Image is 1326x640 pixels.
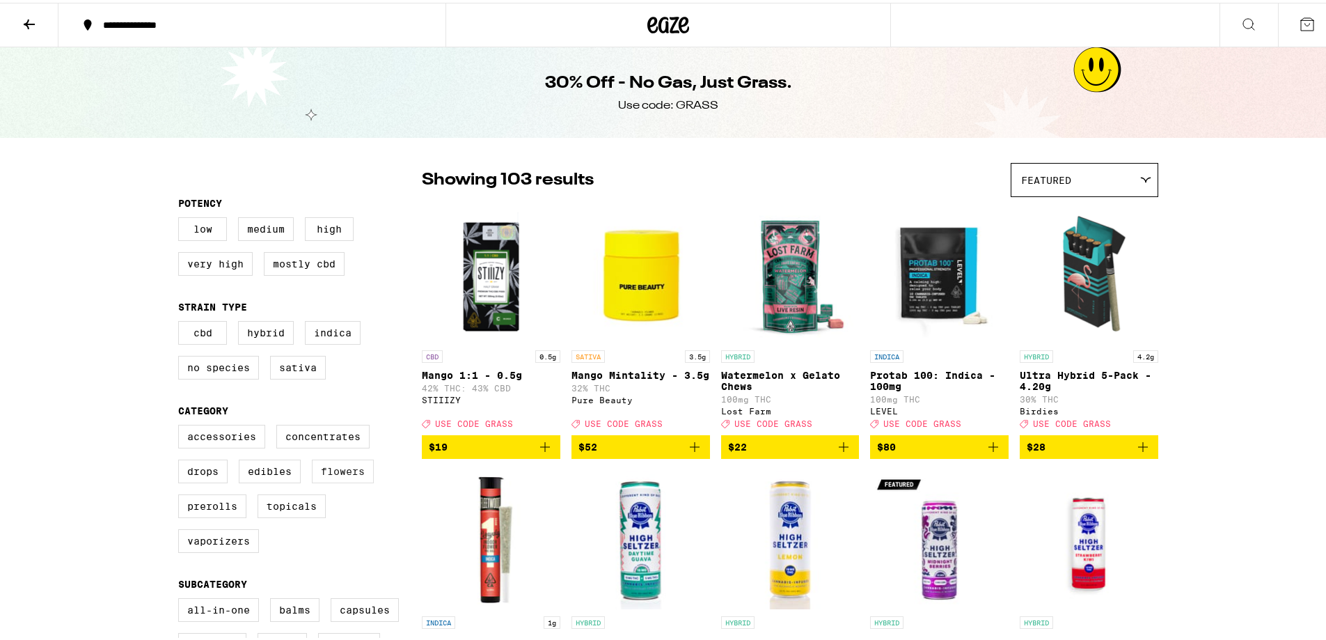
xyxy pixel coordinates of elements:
button: Add to bag [1020,432,1158,456]
div: Lost Farm [721,404,860,413]
img: STIIIZY - Mango 1:1 - 0.5g [422,201,560,341]
label: High [305,214,354,238]
span: $28 [1027,439,1045,450]
label: Hybrid [238,318,294,342]
p: Showing 103 results [422,166,594,189]
label: Very High [178,249,253,273]
label: All-In-One [178,595,259,619]
img: Lost Farm - Watermelon x Gelato Chews [721,201,860,341]
img: Pabst Labs - Midnight Berries 10:3:2 High Seltzer [870,467,1009,607]
img: Pabst Labs - Strawberry Kiwi High Seltzer [1020,467,1158,607]
a: Open page for Ultra Hybrid 5-Pack - 4.20g from Birdies [1020,201,1158,432]
span: $80 [877,439,896,450]
label: Sativa [270,353,326,377]
span: $22 [728,439,747,450]
span: USE CODE GRASS [585,416,663,426]
p: 4.2g [1133,348,1158,360]
label: Flowers [312,457,374,481]
span: USE CODE GRASS [435,416,513,426]
label: Balms [270,595,319,619]
label: Mostly CBD [264,249,345,273]
span: USE CODE GRASS [1033,416,1111,426]
span: USE CODE GRASS [734,416,812,426]
label: Concentrates [276,422,370,446]
a: Open page for Mango Mintality - 3.5g from Pure Beauty [571,201,710,432]
div: Pure Beauty [571,393,710,402]
p: HYBRID [1020,348,1053,360]
p: 42% THC: 43% CBD [422,381,560,390]
span: USE CODE GRASS [883,416,961,426]
label: Low [178,214,227,238]
a: Open page for Watermelon x Gelato Chews from Lost Farm [721,201,860,432]
div: Birdies [1020,404,1158,413]
legend: Strain Type [178,299,247,310]
legend: Potency [178,195,222,206]
button: Add to bag [721,432,860,456]
p: 100mg THC [870,392,1009,401]
p: 100mg THC [721,392,860,401]
div: STIIIZY [422,393,560,402]
p: Ultra Hybrid 5-Pack - 4.20g [1020,367,1158,389]
span: Featured [1021,172,1071,183]
span: Hi. Need any help? [8,10,100,21]
p: Mango 1:1 - 0.5g [422,367,560,378]
img: LEVEL - Protab 100: Indica - 100mg [870,201,1009,341]
p: 3.5g [685,348,710,360]
p: Protab 100: Indica - 100mg [870,367,1009,389]
p: 0.5g [535,348,560,360]
p: Mango Mintality - 3.5g [571,367,710,378]
label: Topicals [258,492,326,515]
span: $19 [429,439,448,450]
p: 30% THC [1020,392,1158,401]
label: Edibles [239,457,301,481]
img: Fleetwood - Alien OG x Garlic Cookies - 1g [422,467,560,607]
img: Pabst Labs - Lemon High Seltzer [721,467,860,607]
span: $52 [578,439,597,450]
img: Birdies - Ultra Hybrid 5-Pack - 4.20g [1020,201,1158,341]
label: Accessories [178,422,265,446]
a: Open page for Mango 1:1 - 0.5g from STIIIZY [422,201,560,432]
img: Pabst Labs - Daytime Guava 10:5 High Seltzer [571,467,710,607]
label: Capsules [331,595,399,619]
button: Add to bag [422,432,560,456]
p: HYBRID [721,614,755,626]
p: HYBRID [1020,614,1053,626]
label: CBD [178,318,227,342]
p: HYBRID [571,614,605,626]
p: 1g [544,614,560,626]
label: Vaporizers [178,526,259,550]
a: Open page for Protab 100: Indica - 100mg from LEVEL [870,201,1009,432]
p: HYBRID [870,614,903,626]
p: Watermelon x Gelato Chews [721,367,860,389]
p: CBD [422,348,443,360]
label: Medium [238,214,294,238]
label: Indica [305,318,361,342]
legend: Subcategory [178,576,247,587]
div: LEVEL [870,404,1009,413]
p: INDICA [422,614,455,626]
div: Use code: GRASS [618,95,718,111]
h1: 30% Off - No Gas, Just Grass. [545,69,792,93]
p: 32% THC [571,381,710,390]
p: HYBRID [721,348,755,360]
p: SATIVA [571,348,605,360]
label: No Species [178,353,259,377]
label: Drops [178,457,228,481]
p: INDICA [870,348,903,360]
img: Pure Beauty - Mango Mintality - 3.5g [571,201,710,341]
label: Prerolls [178,492,246,515]
legend: Category [178,403,228,414]
button: Add to bag [571,432,710,456]
button: Add to bag [870,432,1009,456]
